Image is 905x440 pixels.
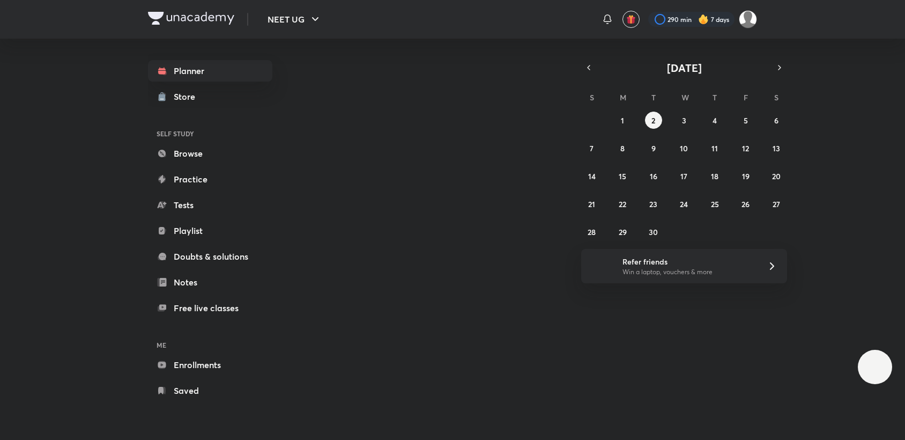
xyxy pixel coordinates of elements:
[706,195,723,212] button: September 25, 2025
[614,112,631,129] button: September 1, 2025
[651,92,656,102] abbr: Tuesday
[680,171,687,181] abbr: September 17, 2025
[148,86,272,107] a: Store
[768,140,785,157] button: September 13, 2025
[626,14,636,24] img: avatar
[614,167,631,185] button: September 15, 2025
[148,12,234,27] a: Company Logo
[768,112,785,129] button: September 6, 2025
[590,92,594,102] abbr: Sunday
[680,143,688,153] abbr: September 10, 2025
[148,354,272,376] a: Enrollments
[148,143,272,164] a: Browse
[148,272,272,293] a: Notes
[148,246,272,267] a: Doubts & solutions
[621,115,624,126] abbr: September 1, 2025
[737,140,754,157] button: September 12, 2025
[148,124,272,143] h6: SELF STUDY
[649,199,657,209] abbr: September 23, 2025
[620,92,626,102] abbr: Monday
[737,112,754,129] button: September 5, 2025
[713,115,717,126] abbr: September 4, 2025
[667,61,702,75] span: [DATE]
[742,143,749,153] abbr: September 12, 2025
[774,115,778,126] abbr: September 6, 2025
[706,167,723,185] button: September 18, 2025
[148,380,272,401] a: Saved
[622,11,640,28] button: avatar
[711,171,718,181] abbr: September 18, 2025
[772,171,781,181] abbr: September 20, 2025
[706,112,723,129] button: September 4, 2025
[614,195,631,212] button: September 22, 2025
[698,14,709,25] img: streak
[583,140,600,157] button: September 7, 2025
[741,199,750,209] abbr: September 26, 2025
[676,140,693,157] button: September 10, 2025
[148,194,272,216] a: Tests
[583,195,600,212] button: September 21, 2025
[619,199,626,209] abbr: September 22, 2025
[619,227,627,237] abbr: September 29, 2025
[676,167,693,185] button: September 17, 2025
[773,143,780,153] abbr: September 13, 2025
[645,167,662,185] button: September 16, 2025
[711,199,719,209] abbr: September 25, 2025
[148,297,272,319] a: Free live classes
[620,143,625,153] abbr: September 8, 2025
[713,92,717,102] abbr: Thursday
[649,227,658,237] abbr: September 30, 2025
[744,115,748,126] abbr: September 5, 2025
[651,143,656,153] abbr: September 9, 2025
[711,143,718,153] abbr: September 11, 2025
[148,60,272,82] a: Planner
[622,267,754,277] p: Win a laptop, vouchers & more
[680,199,688,209] abbr: September 24, 2025
[596,60,772,75] button: [DATE]
[590,143,594,153] abbr: September 7, 2025
[148,12,234,25] img: Company Logo
[774,92,778,102] abbr: Saturday
[737,195,754,212] button: September 26, 2025
[148,336,272,354] h6: ME
[773,199,780,209] abbr: September 27, 2025
[768,167,785,185] button: September 20, 2025
[645,195,662,212] button: September 23, 2025
[737,167,754,185] button: September 19, 2025
[590,255,611,277] img: referral
[622,256,754,267] h6: Refer friends
[583,167,600,185] button: September 14, 2025
[650,171,657,181] abbr: September 16, 2025
[261,9,328,30] button: NEET UG
[645,140,662,157] button: September 9, 2025
[614,140,631,157] button: September 8, 2025
[676,195,693,212] button: September 24, 2025
[583,223,600,240] button: September 28, 2025
[706,140,723,157] button: September 11, 2025
[619,171,626,181] abbr: September 15, 2025
[614,223,631,240] button: September 29, 2025
[588,199,595,209] abbr: September 21, 2025
[744,92,748,102] abbr: Friday
[588,171,596,181] abbr: September 14, 2025
[645,112,662,129] button: September 2, 2025
[174,90,202,103] div: Store
[148,168,272,190] a: Practice
[651,115,655,126] abbr: September 2, 2025
[768,195,785,212] button: September 27, 2025
[682,115,686,126] abbr: September 3, 2025
[645,223,662,240] button: September 30, 2025
[739,10,757,28] img: Payal
[742,171,750,181] abbr: September 19, 2025
[681,92,689,102] abbr: Wednesday
[676,112,693,129] button: September 3, 2025
[148,220,272,241] a: Playlist
[869,361,881,373] img: ttu
[588,227,596,237] abbr: September 28, 2025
